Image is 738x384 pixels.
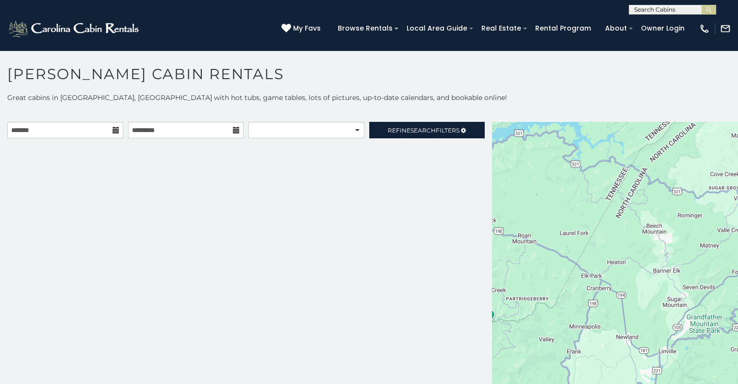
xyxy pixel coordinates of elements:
[476,21,526,36] a: Real Estate
[530,21,596,36] a: Rental Program
[699,23,710,34] img: phone-regular-white.png
[402,21,472,36] a: Local Area Guide
[333,21,397,36] a: Browse Rentals
[388,127,459,134] span: Refine Filters
[720,23,731,34] img: mail-regular-white.png
[293,23,321,33] span: My Favs
[281,23,323,34] a: My Favs
[600,21,632,36] a: About
[369,122,485,138] a: RefineSearchFilters
[410,127,436,134] span: Search
[7,19,142,38] img: White-1-2.png
[636,21,689,36] a: Owner Login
